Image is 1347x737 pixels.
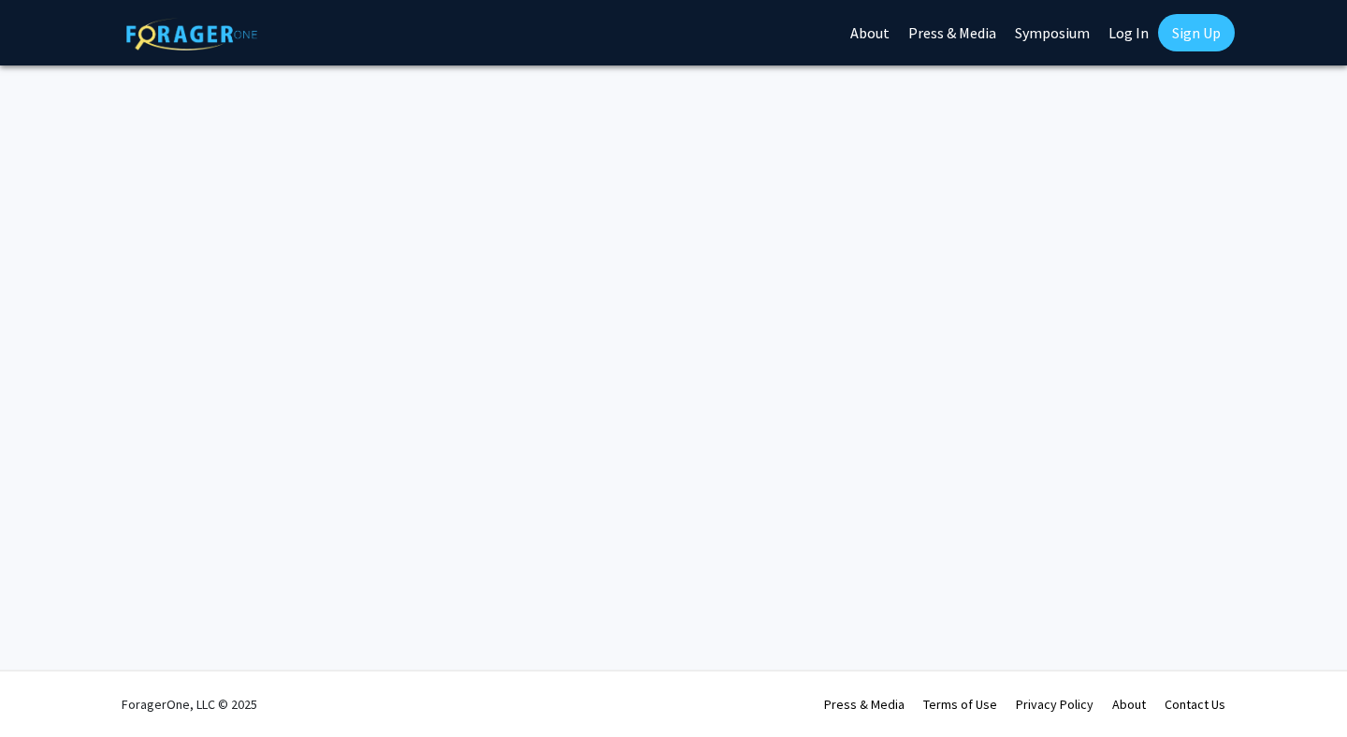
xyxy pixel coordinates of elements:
a: Sign Up [1158,14,1235,51]
img: ForagerOne Logo [126,18,257,51]
a: Contact Us [1165,696,1225,713]
a: Terms of Use [923,696,997,713]
a: Press & Media [824,696,905,713]
a: Privacy Policy [1016,696,1094,713]
div: ForagerOne, LLC © 2025 [122,672,257,737]
a: About [1112,696,1146,713]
